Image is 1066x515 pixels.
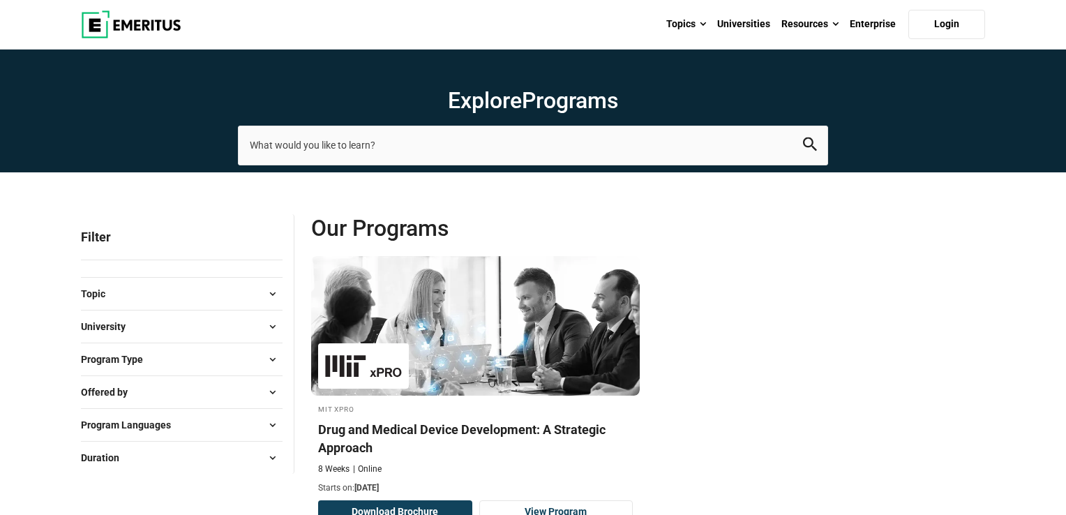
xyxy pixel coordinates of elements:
[81,385,139,400] span: Offered by
[81,450,130,465] span: Duration
[81,283,283,304] button: Topic
[81,382,283,403] button: Offered by
[803,141,817,154] a: search
[81,349,283,370] button: Program Type
[325,350,402,382] img: MIT xPRO
[238,87,828,114] h1: Explore
[522,87,618,114] span: Programs
[353,463,382,475] p: Online
[81,415,283,435] button: Program Languages
[318,463,350,475] p: 8 Weeks
[81,352,154,367] span: Program Type
[81,319,137,334] span: University
[311,214,648,242] span: Our Programs
[354,483,379,493] span: [DATE]
[318,482,633,494] p: Starts on:
[81,417,182,433] span: Program Languages
[803,137,817,154] button: search
[81,286,117,301] span: Topic
[318,421,633,456] h4: Drug and Medical Device Development: A Strategic Approach
[908,10,985,39] a: Login
[81,316,283,337] button: University
[81,214,283,260] p: Filter
[311,256,640,494] a: Product Design and Innovation Course by MIT xPRO - September 4, 2025 MIT xPRO MIT xPRO Drug and M...
[81,447,283,468] button: Duration
[318,403,633,415] h4: MIT xPRO
[238,126,828,165] input: search-page
[311,256,640,396] img: Drug and Medical Device Development: A Strategic Approach | Online Product Design and Innovation ...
